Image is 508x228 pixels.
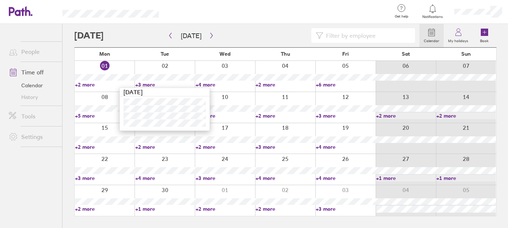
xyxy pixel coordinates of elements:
[255,113,315,119] a: +2 more
[75,175,135,181] a: +3 more
[196,113,255,119] a: +3 more
[3,109,62,124] a: Tools
[342,51,349,57] span: Fri
[196,206,255,212] a: +2 more
[135,206,195,212] a: +1 more
[376,113,436,119] a: +2 more
[444,37,473,43] label: My holidays
[99,51,110,57] span: Mon
[75,206,135,212] a: +2 more
[161,51,169,57] span: Tue
[255,175,315,181] a: +4 more
[135,175,195,181] a: +4 more
[316,144,375,150] a: +4 more
[75,144,135,150] a: +2 more
[3,44,62,59] a: People
[316,206,375,212] a: +3 more
[316,175,375,181] a: +4 more
[419,37,444,43] label: Calendar
[3,80,62,91] a: Calendar
[461,51,471,57] span: Sun
[120,88,210,96] div: [DATE]
[175,30,207,42] button: [DATE]
[3,91,62,103] a: History
[219,51,230,57] span: Wed
[436,113,496,119] a: +2 more
[255,81,315,88] a: +2 more
[3,129,62,144] a: Settings
[323,29,411,43] input: Filter by employee
[473,24,496,47] a: Book
[316,113,375,119] a: +3 more
[419,24,444,47] a: Calendar
[281,51,290,57] span: Thu
[476,37,493,43] label: Book
[444,24,473,47] a: My holidays
[196,144,255,150] a: +2 more
[421,15,445,19] span: Notifications
[436,175,496,181] a: +1 more
[75,113,135,119] a: +5 more
[196,81,255,88] a: +4 more
[316,81,375,88] a: +6 more
[135,144,195,150] a: +2 more
[376,175,436,181] a: +1 more
[3,65,62,80] a: Time off
[75,81,135,88] a: +2 more
[135,81,195,88] a: +3 more
[255,206,315,212] a: +2 more
[255,144,315,150] a: +3 more
[196,175,255,181] a: +3 more
[390,14,414,19] span: Get help
[421,4,445,19] a: Notifications
[402,51,410,57] span: Sat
